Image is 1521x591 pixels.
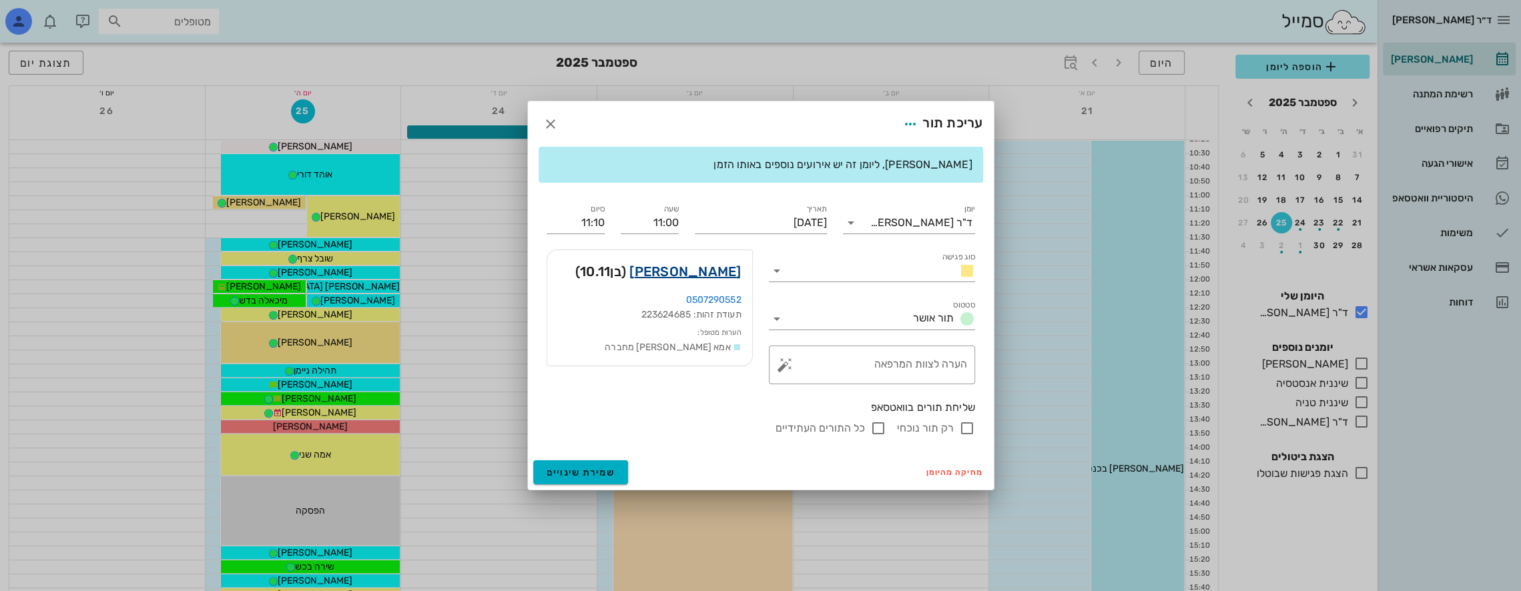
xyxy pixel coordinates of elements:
span: שמירת שינויים [547,467,615,478]
div: תעודת זהות: 223624685 [558,308,741,322]
a: [PERSON_NAME] [629,261,741,282]
div: שליחת תורים בוואטסאפ [547,400,975,415]
span: 10.11 [580,263,610,279]
label: סיום [591,204,605,214]
label: שעה [663,204,679,214]
label: יומן [964,204,975,214]
a: 0507290552 [686,294,741,306]
span: מחיקה מהיומן [926,468,983,477]
button: שמירת שינויים [533,460,629,484]
button: מחיקה מהיומן [921,463,988,482]
span: (בן ) [575,261,626,282]
span: אמא [PERSON_NAME] מחברה [605,342,730,353]
div: יומןד"ר [PERSON_NAME] [843,212,975,233]
div: סטטוסתור אושר [769,308,975,330]
label: כל התורים העתידיים [776,422,865,435]
label: סטטוס [953,300,975,310]
label: סוג פגישה [942,252,975,262]
span: תור אושר [913,312,954,324]
label: תאריך [806,204,827,214]
div: ד"ר [PERSON_NAME] [870,217,972,229]
label: רק תור נוכחי [897,422,954,435]
span: [PERSON_NAME], ליומן זה יש אירועים נוספים באותו הזמן [713,158,972,171]
small: הערות מטופל: [697,328,741,337]
div: עריכת תור [898,112,982,136]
